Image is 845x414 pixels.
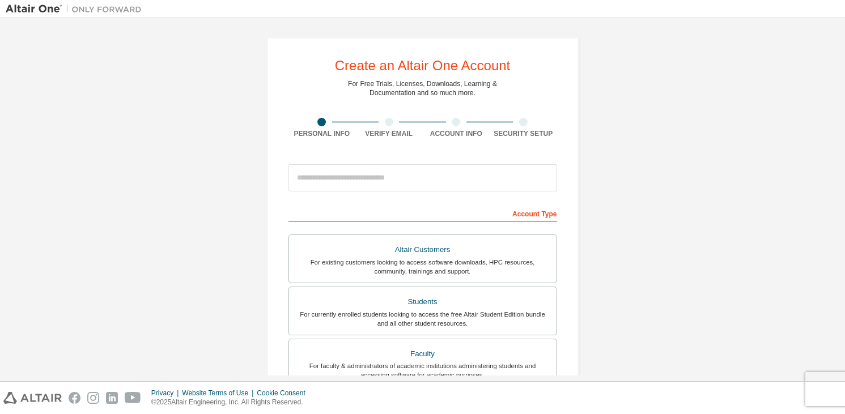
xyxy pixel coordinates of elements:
div: Security Setup [490,129,557,138]
div: For currently enrolled students looking to access the free Altair Student Edition bundle and all ... [296,310,550,328]
img: facebook.svg [69,392,80,404]
div: For faculty & administrators of academic institutions administering students and accessing softwa... [296,361,550,379]
div: Website Terms of Use [182,389,257,398]
div: Privacy [151,389,182,398]
div: Faculty [296,346,550,362]
div: Verify Email [355,129,423,138]
img: Altair One [6,3,147,15]
img: instagram.svg [87,392,99,404]
p: © 2025 Altair Engineering, Inc. All Rights Reserved. [151,398,312,407]
div: For existing customers looking to access software downloads, HPC resources, community, trainings ... [296,258,550,276]
img: linkedin.svg [106,392,118,404]
img: altair_logo.svg [3,392,62,404]
div: Account Type [288,204,557,222]
img: youtube.svg [125,392,141,404]
div: Account Info [423,129,490,138]
div: Altair Customers [296,242,550,258]
div: Personal Info [288,129,356,138]
div: Cookie Consent [257,389,312,398]
div: For Free Trials, Licenses, Downloads, Learning & Documentation and so much more. [348,79,497,97]
div: Create an Altair One Account [335,59,511,72]
div: Students [296,294,550,310]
